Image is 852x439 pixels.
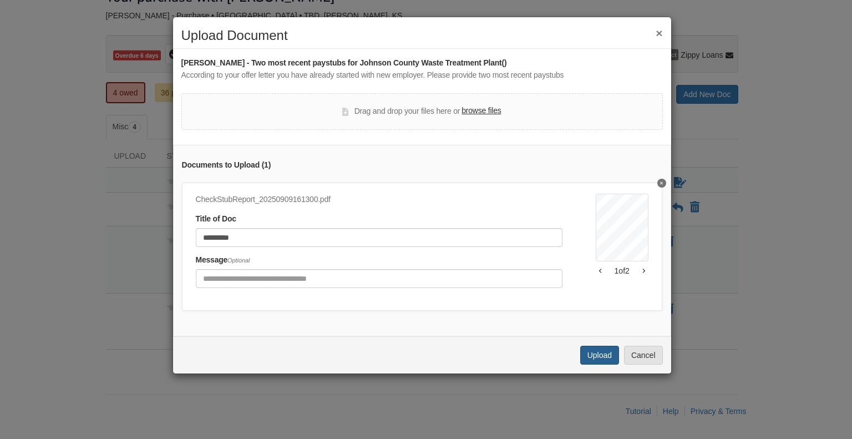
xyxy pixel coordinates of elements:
div: 1 of 2 [596,265,648,276]
span: Optional [227,257,250,264]
input: Document Title [196,228,562,247]
label: browse files [461,105,501,117]
label: Title of Doc [196,213,236,225]
button: Delete pay stub [657,179,666,188]
input: Include any comments on this document [196,269,562,288]
div: Drag and drop your files here or [342,105,501,118]
div: CheckStubReport_20250909161300.pdf [196,194,562,206]
button: Cancel [624,346,663,365]
div: Documents to Upload ( 1 ) [182,159,662,171]
h2: Upload Document [181,28,663,43]
label: Message [196,254,250,266]
button: × [656,27,662,39]
div: [PERSON_NAME] - Two most recent paystubs for Johnson County Waste Treatment Plant() [181,57,663,69]
button: Upload [580,346,619,365]
div: According to your offer letter you have already started with new employer. Please provide two mos... [181,69,663,82]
